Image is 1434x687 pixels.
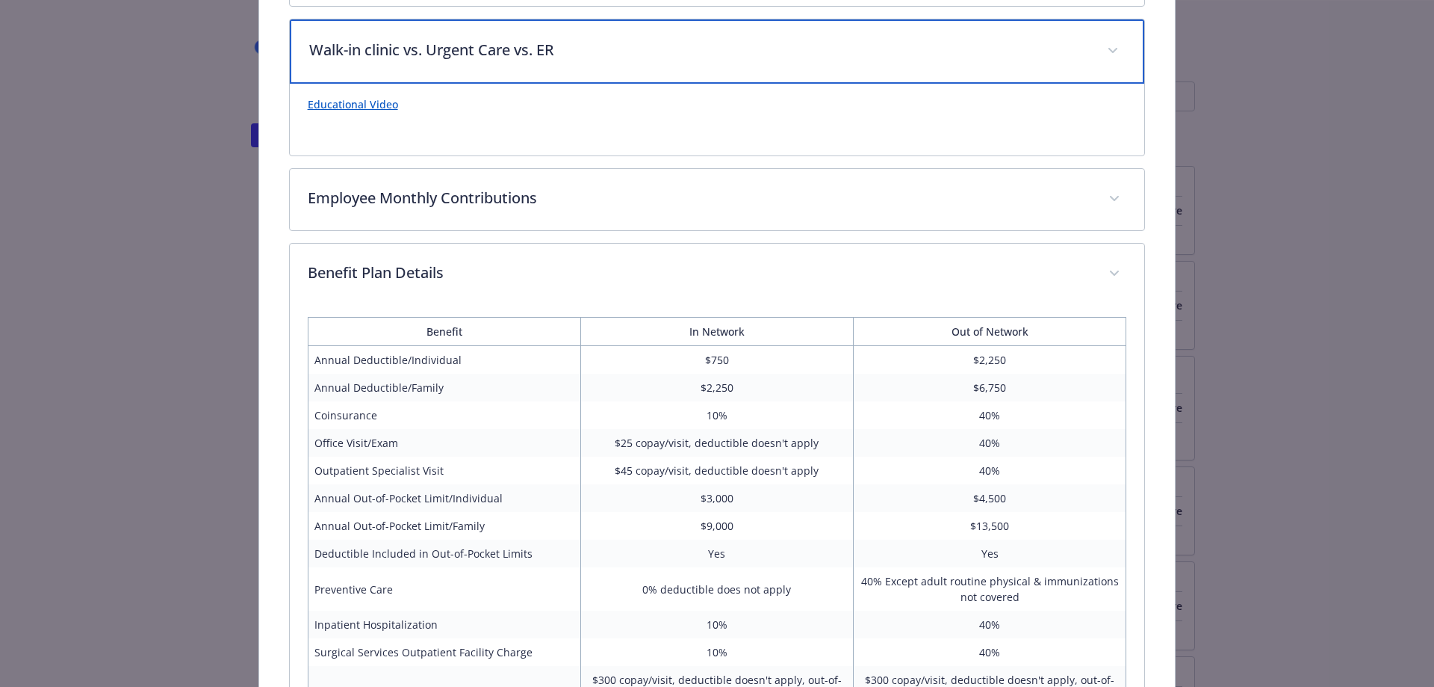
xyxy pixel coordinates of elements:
td: 40% [854,429,1126,457]
p: Benefit Plan Details [308,262,1091,284]
td: Preventive Care [308,567,580,611]
td: Outpatient Specialist Visit [308,457,580,484]
td: Annual Out-of-Pocket Limit/Individual [308,484,580,512]
td: $9,000 [580,512,853,540]
th: In Network [580,318,853,346]
th: Out of Network [854,318,1126,346]
p: Walk-in clinic vs. Urgent Care vs. ER [309,39,1090,61]
td: Surgical Services Outpatient Facility Charge [308,638,580,666]
td: Annual Deductible/Individual [308,346,580,375]
td: 0% deductible does not apply [580,567,853,611]
td: Coinsurance [308,401,580,429]
td: 40% [854,457,1126,484]
td: Annual Out-of-Pocket Limit/Family [308,512,580,540]
div: Benefit Plan Details [290,244,1145,305]
td: Annual Deductible/Family [308,374,580,401]
td: 40% [854,611,1126,638]
td: 40% [854,401,1126,429]
td: Deductible Included in Out-of-Pocket Limits [308,540,580,567]
td: $6,750 [854,374,1126,401]
td: $4,500 [854,484,1126,512]
td: Office Visit/Exam [308,429,580,457]
td: $2,250 [580,374,853,401]
td: 10% [580,611,853,638]
div: Walk-in clinic vs. Urgent Care vs. ER [290,19,1145,84]
td: 40% Except adult routine physical & immunizations not covered [854,567,1126,611]
td: 40% [854,638,1126,666]
td: Inpatient Hospitalization [308,611,580,638]
td: Yes [580,540,853,567]
div: Walk-in clinic vs. Urgent Care vs. ER [290,84,1145,155]
p: Employee Monthly Contributions [308,187,1091,209]
a: Educational Video [308,97,398,111]
th: Benefit [308,318,580,346]
td: 10% [580,638,853,666]
td: $2,250 [854,346,1126,375]
td: $25 copay/visit, deductible doesn't apply [580,429,853,457]
td: $750 [580,346,853,375]
td: 10% [580,401,853,429]
div: Employee Monthly Contributions [290,169,1145,230]
td: $45 copay/visit, deductible doesn't apply [580,457,853,484]
td: $3,000 [580,484,853,512]
td: Yes [854,540,1126,567]
td: $13,500 [854,512,1126,540]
